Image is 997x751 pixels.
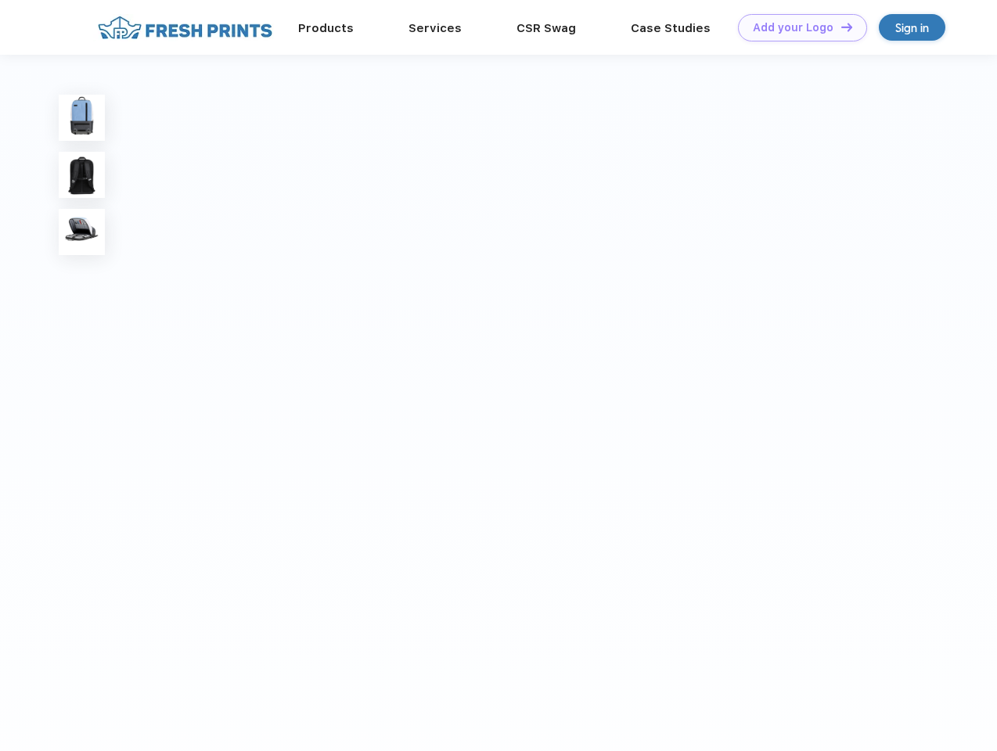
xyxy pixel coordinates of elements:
[298,21,354,35] a: Products
[59,209,105,255] img: func=resize&h=100
[879,14,945,41] a: Sign in
[93,14,277,41] img: fo%20logo%202.webp
[895,19,929,37] div: Sign in
[753,21,833,34] div: Add your Logo
[59,95,105,141] img: func=resize&h=100
[841,23,852,31] img: DT
[59,152,105,198] img: func=resize&h=100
